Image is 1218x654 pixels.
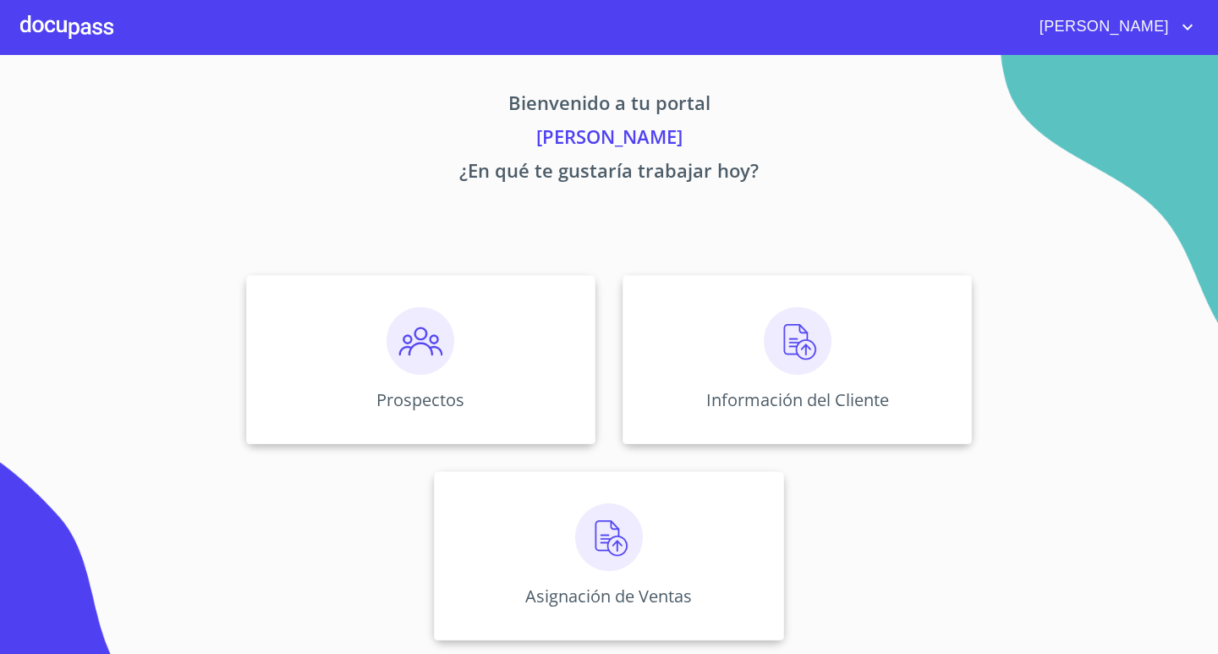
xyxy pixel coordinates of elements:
[575,503,643,571] img: carga.png
[1027,14,1177,41] span: [PERSON_NAME]
[88,123,1130,157] p: [PERSON_NAME]
[88,89,1130,123] p: Bienvenido a tu portal
[525,585,692,607] p: Asignación de Ventas
[376,388,464,411] p: Prospectos
[1027,14,1198,41] button: account of current user
[88,157,1130,190] p: ¿En qué te gustaría trabajar hoy?
[387,307,454,375] img: prospectos.png
[706,388,889,411] p: Información del Cliente
[764,307,831,375] img: carga.png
